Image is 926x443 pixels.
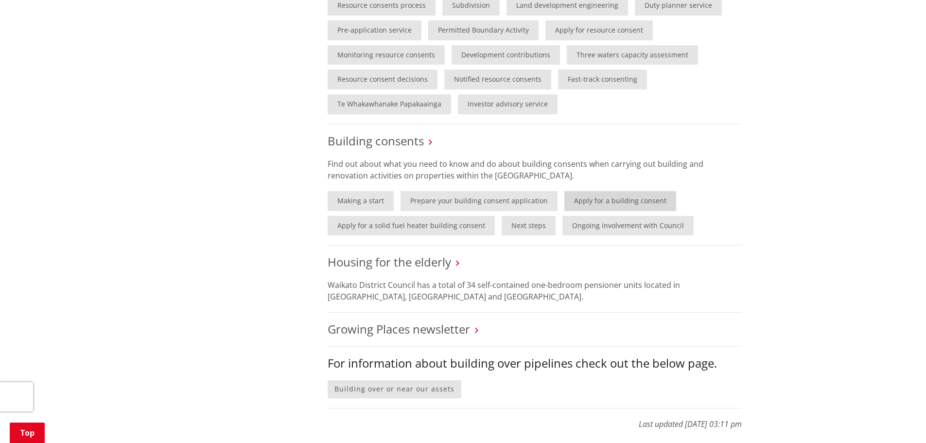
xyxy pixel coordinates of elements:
[328,45,445,65] a: Monitoring resource consents
[328,70,437,89] a: Resource consent decisions
[458,94,558,114] a: Investor advisory service
[328,158,742,181] p: Find out about what you need to know and do about building consents when carrying out building an...
[401,191,558,211] a: Prepare your building consent application
[328,216,495,236] a: Apply for a solid fuel heater building consent​
[328,94,451,114] a: Te Whakawhanake Papakaainga
[328,191,394,211] a: Making a start
[444,70,551,89] a: Notified resource consents
[328,356,742,371] h3: For information about building over pipelines check out the below page.
[564,191,676,211] a: Apply for a building consent
[545,20,653,40] a: Apply for resource consent
[502,216,556,236] a: Next steps
[328,20,421,40] a: Pre-application service
[328,380,461,398] a: Building over or near our assets
[328,254,451,270] a: Housing for the elderly
[328,279,742,302] p: Waikato District Council has a total of 34 self-contained one-bedroom pensioner units located in ...
[328,133,424,149] a: Building consents
[10,423,45,443] a: Top
[428,20,539,40] a: Permitted Boundary Activity
[452,45,560,65] a: Development contributions
[558,70,647,89] a: Fast-track consenting
[881,402,916,437] iframe: Messenger Launcher
[567,45,698,65] a: Three waters capacity assessment
[328,408,742,430] p: Last updated [DATE] 03:11 pm
[328,321,470,337] a: Growing Places newsletter
[562,216,694,236] a: Ongoing involvement with Council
